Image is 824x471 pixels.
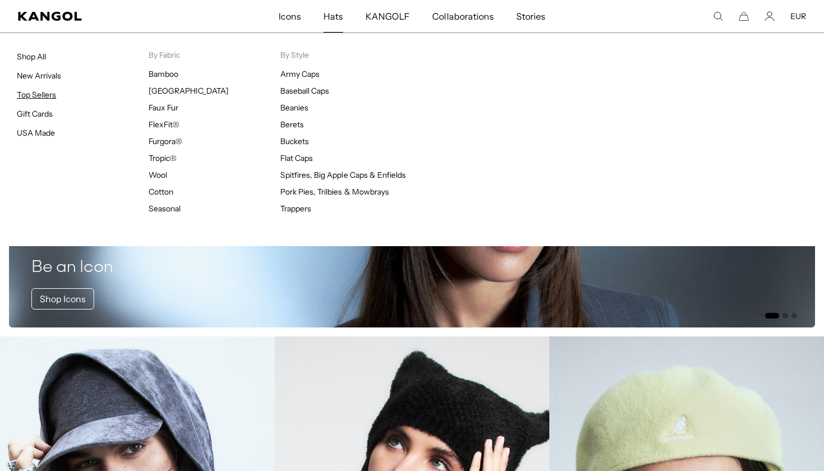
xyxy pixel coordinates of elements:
[31,288,94,310] a: Shop Icons
[149,119,179,130] a: FlexFit®
[17,52,46,62] a: Shop All
[31,257,113,279] h2: Be an Icon
[280,170,406,180] a: Spitfires, Big Apple Caps & Enfields
[149,204,180,214] a: Seasonal
[280,153,313,163] a: Flat Caps
[739,11,749,21] button: Cart
[791,313,797,318] button: Go to slide 3
[149,136,182,146] a: Furgora®
[280,119,304,130] a: Berets
[149,170,167,180] a: Wool
[149,50,280,60] p: By Fabric
[280,103,308,113] a: Beanies
[713,11,723,21] summary: Search here
[280,187,389,197] a: Pork Pies, Trilbies & Mowbrays
[280,69,320,79] a: Army Caps
[765,313,779,318] button: Go to slide 1
[280,204,311,214] a: Trappers
[280,86,329,96] a: Baseball Caps
[764,311,797,320] ul: Select a slide to show
[149,69,178,79] a: Bamboo
[765,11,775,21] a: Account
[790,11,806,21] button: EUR
[17,128,55,138] a: USA Made
[18,12,184,21] a: Kangol
[149,187,173,197] a: Cotton
[149,103,178,113] a: Faux Fur
[149,86,229,96] a: [GEOGRAPHIC_DATA]
[149,153,177,163] a: Tropic®
[280,136,309,146] a: Buckets
[17,90,56,100] a: Top Sellers
[17,109,53,119] a: Gift Cards
[783,313,788,318] button: Go to slide 2
[280,50,412,60] p: By Style
[17,71,61,81] a: New Arrivals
